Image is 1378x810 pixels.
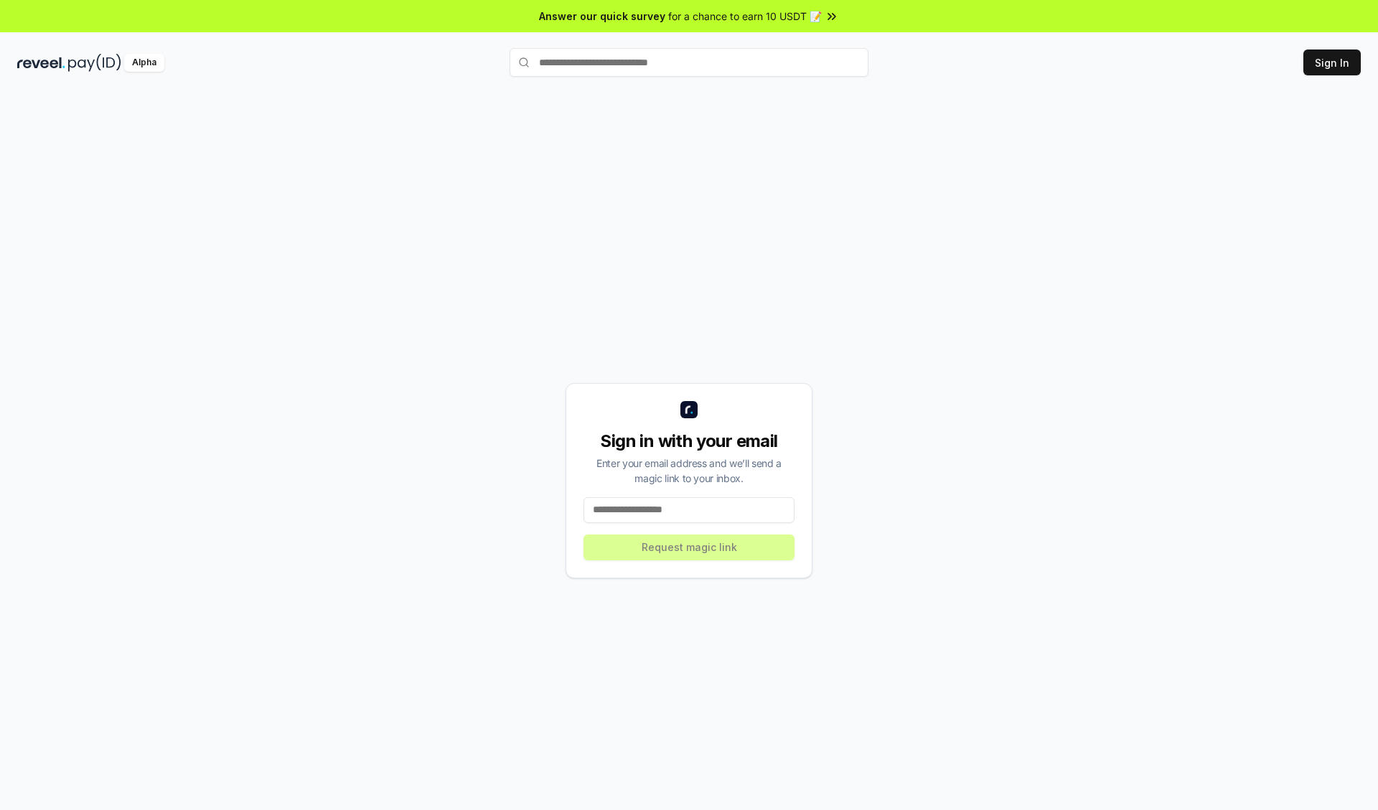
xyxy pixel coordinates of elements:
button: Sign In [1303,50,1361,75]
div: Alpha [124,54,164,72]
span: Answer our quick survey [539,9,665,24]
div: Sign in with your email [583,430,795,453]
span: for a chance to earn 10 USDT 📝 [668,9,822,24]
img: pay_id [68,54,121,72]
img: reveel_dark [17,54,65,72]
img: logo_small [680,401,698,418]
div: Enter your email address and we’ll send a magic link to your inbox. [583,456,795,486]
